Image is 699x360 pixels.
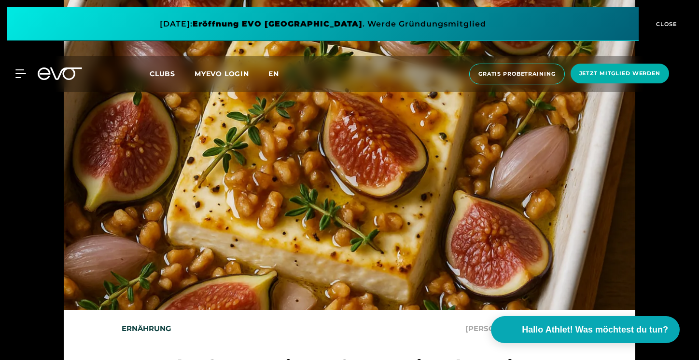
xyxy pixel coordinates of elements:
[639,7,692,41] button: CLOSE
[150,69,175,78] span: Clubs
[522,323,668,336] span: Hallo Athlet! Was möchtest du tun?
[150,69,195,78] a: Clubs
[491,316,680,343] button: Hallo Athlet! Was möchtest du tun?
[122,323,171,334] span: Ernährung
[268,69,279,78] span: en
[568,64,672,84] a: Jetzt Mitglied werden
[268,68,291,80] a: en
[654,20,677,28] span: CLOSE
[195,69,249,78] a: MYEVO LOGIN
[466,64,568,84] a: Gratis Probetraining
[478,70,556,78] span: Gratis Probetraining
[579,69,660,78] span: Jetzt Mitglied werden
[465,323,542,334] span: [PERSON_NAME]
